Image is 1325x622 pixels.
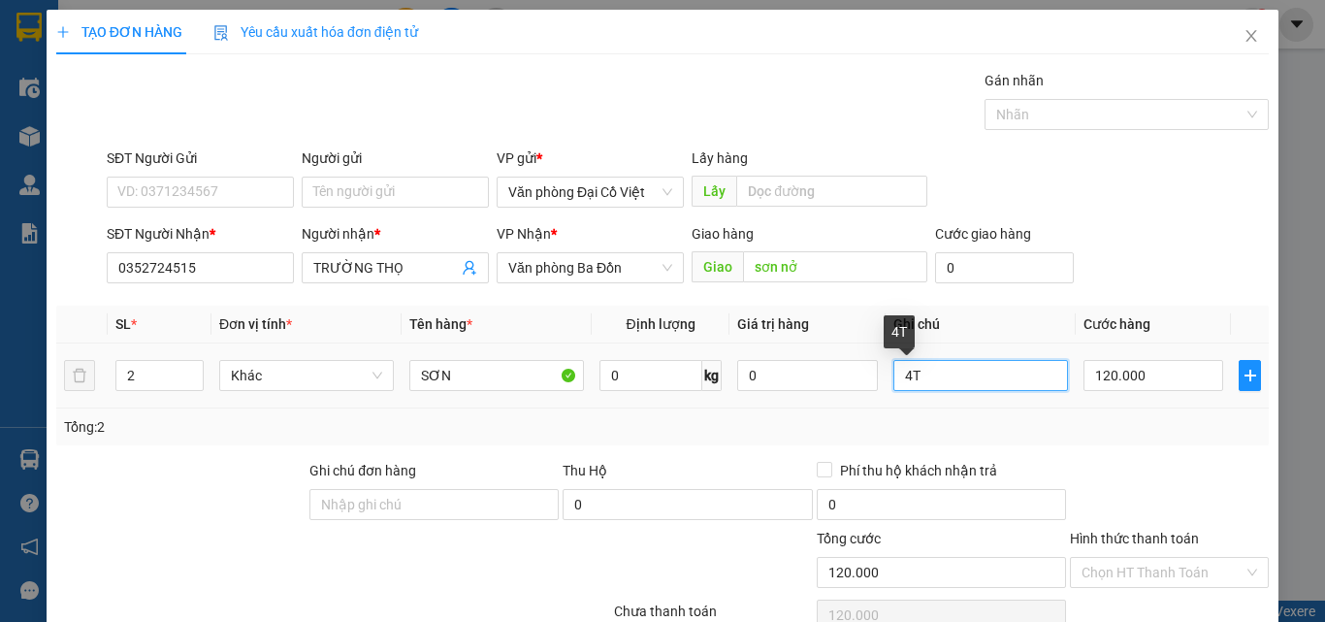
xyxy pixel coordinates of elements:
[886,306,1076,344] th: Ghi chú
[302,147,489,169] div: Người gửi
[1070,531,1199,546] label: Hình thức thanh toán
[935,252,1074,283] input: Cước giao hàng
[107,223,294,245] div: SĐT Người Nhận
[508,253,672,282] span: Văn phòng Ba Đồn
[56,25,70,39] span: plus
[1244,28,1259,44] span: close
[64,360,95,391] button: delete
[626,316,695,332] span: Định lượng
[737,316,809,332] span: Giá trị hàng
[219,316,292,332] span: Đơn vị tính
[115,316,131,332] span: SL
[309,463,416,478] label: Ghi chú đơn hàng
[409,316,472,332] span: Tên hàng
[692,150,748,166] span: Lấy hàng
[107,147,294,169] div: SĐT Người Gửi
[985,73,1044,88] label: Gán nhãn
[893,360,1068,391] input: Ghi Chú
[692,251,743,282] span: Giao
[1224,10,1278,64] button: Close
[702,360,722,391] span: kg
[743,251,927,282] input: Dọc đường
[563,463,607,478] span: Thu Hộ
[1239,360,1261,391] button: plus
[1083,316,1150,332] span: Cước hàng
[692,226,754,242] span: Giao hàng
[11,113,156,145] h2: VCDVRYF7
[497,226,551,242] span: VP Nhận
[56,24,182,40] span: TẠO ĐƠN HÀNG
[508,178,672,207] span: Văn phòng Đại Cồ Việt
[302,223,489,245] div: Người nhận
[736,176,927,207] input: Dọc đường
[213,25,229,41] img: icon
[832,460,1005,481] span: Phí thu hộ khách nhận trả
[409,360,584,391] input: VD: Bàn, Ghế
[64,416,513,438] div: Tổng: 2
[309,489,559,520] input: Ghi chú đơn hàng
[117,46,327,78] b: [PERSON_NAME]
[1240,368,1260,383] span: plus
[935,226,1031,242] label: Cước giao hàng
[462,260,477,276] span: user-add
[231,361,382,390] span: Khác
[497,147,684,169] div: VP gửi
[737,360,877,391] input: 0
[884,315,915,348] div: 4T
[817,531,881,546] span: Tổng cước
[213,24,418,40] span: Yêu cầu xuất hóa đơn điện tử
[102,113,469,296] h2: VP Nhận: Văn phòng [PERSON_NAME]
[692,176,736,207] span: Lấy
